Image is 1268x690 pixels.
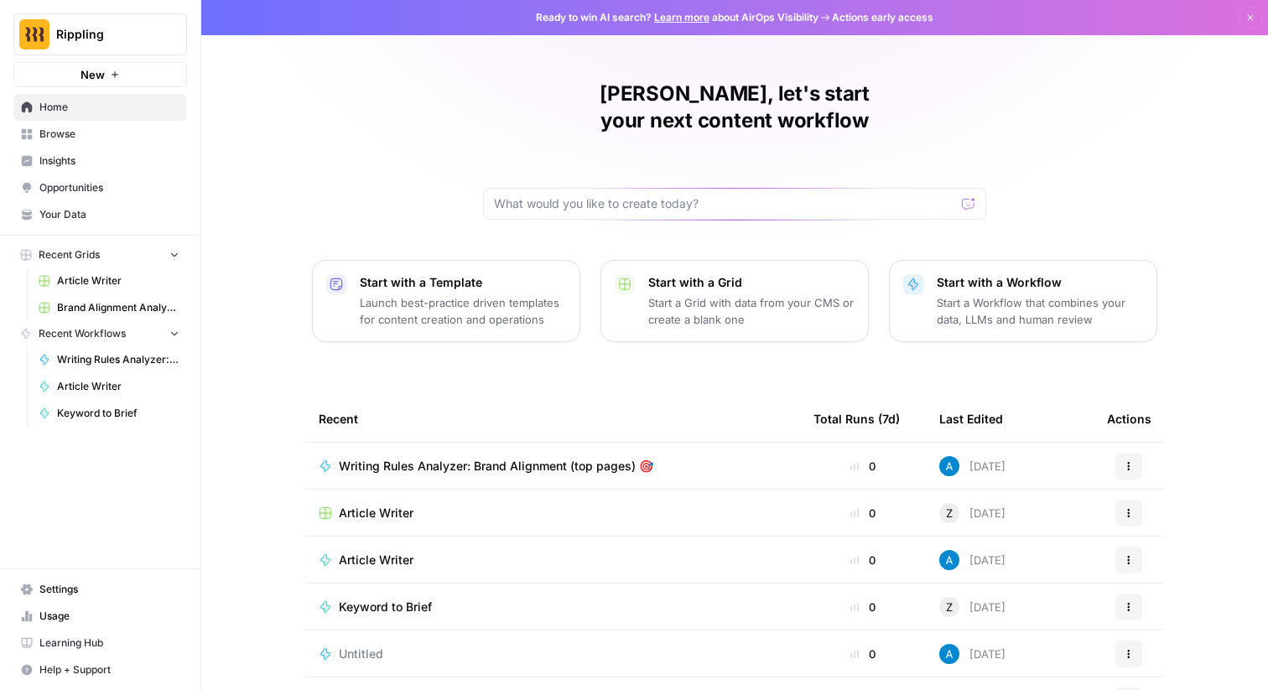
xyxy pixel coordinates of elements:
[13,121,187,148] a: Browse
[39,326,126,341] span: Recent Workflows
[13,201,187,228] a: Your Data
[536,10,818,25] span: Ready to win AI search? about AirOps Visibility
[39,636,179,651] span: Learning Hub
[648,274,855,291] p: Start with a Grid
[813,505,912,521] div: 0
[946,505,953,521] span: Z
[39,153,179,169] span: Insights
[889,260,1157,342] button: Start with a WorkflowStart a Workflow that combines your data, LLMs and human review
[939,597,1006,617] div: [DATE]
[31,267,187,294] a: Article Writer
[1107,396,1151,442] div: Actions
[57,352,179,367] span: Writing Rules Analyzer: Brand Alignment (top pages) 🎯
[13,174,187,201] a: Opportunities
[57,406,179,421] span: Keyword to Brief
[13,242,187,267] button: Recent Grids
[339,646,383,662] span: Untitled
[939,396,1003,442] div: Last Edited
[31,373,187,400] a: Article Writer
[39,100,179,115] span: Home
[13,656,187,683] button: Help + Support
[319,599,787,615] a: Keyword to Brief
[39,582,179,597] span: Settings
[57,300,179,315] span: Brand Alignment Analyzer
[13,603,187,630] a: Usage
[39,180,179,195] span: Opportunities
[946,599,953,615] span: Z
[319,552,787,568] a: Article Writer
[319,458,787,475] a: Writing Rules Analyzer: Brand Alignment (top pages) 🎯
[31,400,187,427] a: Keyword to Brief
[39,127,179,142] span: Browse
[56,26,158,43] span: Rippling
[312,260,580,342] button: Start with a TemplateLaunch best-practice driven templates for content creation and operations
[31,346,187,373] a: Writing Rules Analyzer: Brand Alignment (top pages) 🎯
[13,13,187,55] button: Workspace: Rippling
[939,456,1006,476] div: [DATE]
[39,662,179,677] span: Help + Support
[937,274,1143,291] p: Start with a Workflow
[813,396,900,442] div: Total Runs (7d)
[939,456,959,476] img: o3cqybgnmipr355j8nz4zpq1mc6x
[939,550,959,570] img: o3cqybgnmipr355j8nz4zpq1mc6x
[13,576,187,603] a: Settings
[39,207,179,222] span: Your Data
[13,148,187,174] a: Insights
[360,274,566,291] p: Start with a Template
[319,505,787,521] a: Article Writer
[483,80,986,134] h1: [PERSON_NAME], let's start your next content workflow
[81,66,105,83] span: New
[339,599,432,615] span: Keyword to Brief
[339,552,413,568] span: Article Writer
[648,294,855,328] p: Start a Grid with data from your CMS or create a blank one
[600,260,869,342] button: Start with a GridStart a Grid with data from your CMS or create a blank one
[319,646,787,662] a: Untitled
[360,294,566,328] p: Launch best-practice driven templates for content creation and operations
[813,552,912,568] div: 0
[319,396,787,442] div: Recent
[339,505,413,521] span: Article Writer
[832,10,933,25] span: Actions early access
[13,94,187,121] a: Home
[39,609,179,624] span: Usage
[939,644,959,664] img: o3cqybgnmipr355j8nz4zpq1mc6x
[13,321,187,346] button: Recent Workflows
[57,379,179,394] span: Article Writer
[813,646,912,662] div: 0
[57,273,179,288] span: Article Writer
[19,19,49,49] img: Rippling Logo
[494,195,955,212] input: What would you like to create today?
[813,458,912,475] div: 0
[13,630,187,656] a: Learning Hub
[39,247,100,262] span: Recent Grids
[31,294,187,321] a: Brand Alignment Analyzer
[939,503,1006,523] div: [DATE]
[939,644,1006,664] div: [DATE]
[937,294,1143,328] p: Start a Workflow that combines your data, LLMs and human review
[339,458,653,475] span: Writing Rules Analyzer: Brand Alignment (top pages) 🎯
[939,550,1006,570] div: [DATE]
[654,11,709,23] a: Learn more
[813,599,912,615] div: 0
[13,62,187,87] button: New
